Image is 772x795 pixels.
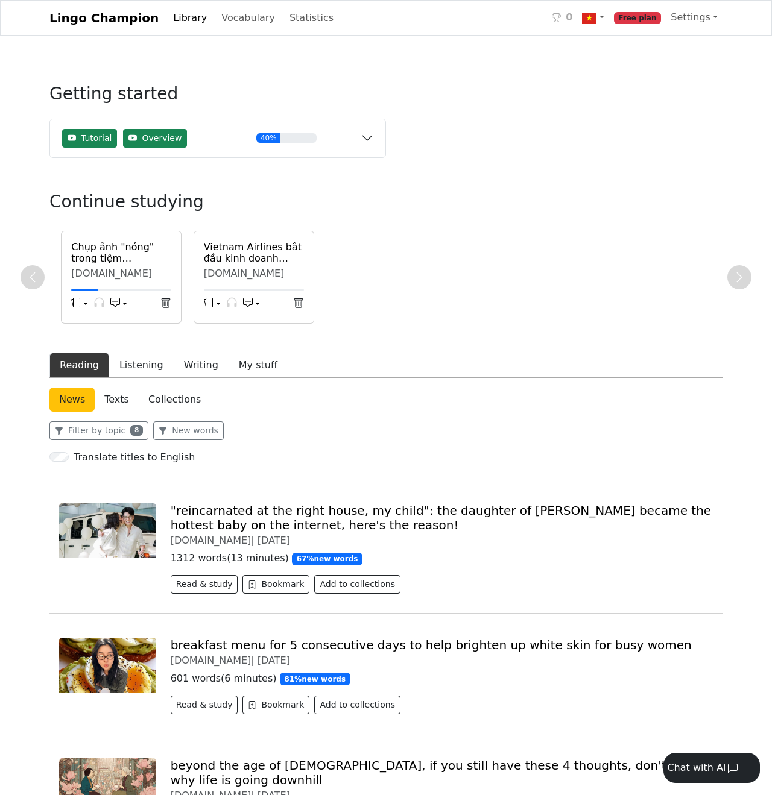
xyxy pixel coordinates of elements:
[109,353,174,378] button: Listening
[171,696,238,714] button: Read & study
[285,6,338,30] a: Statistics
[171,758,691,787] a: beyond the age of [DEMOGRAPHIC_DATA], if you still have these 4 thoughts, don't ask why life is g...
[49,388,95,412] a: News
[62,129,117,148] button: Tutorial
[49,421,148,440] button: Filter by topic8
[609,5,666,30] a: Free plan
[171,535,713,546] div: [DOMAIN_NAME] |
[171,551,713,565] p: 1312 words ( 13 minutes )
[49,84,386,114] h3: Getting started
[171,638,692,652] a: breakfast menu for 5 consecutive days to help brighten up white skin for busy women
[71,268,171,280] div: [DOMAIN_NAME]
[49,192,472,212] h3: Continue studying
[566,10,572,25] span: 0
[204,268,304,280] div: [DOMAIN_NAME]
[258,655,290,666] span: [DATE]
[663,753,760,783] button: Chat with AI
[258,535,290,546] span: [DATE]
[256,133,280,143] div: 40%
[59,638,156,692] img: ngang-2025-08-11t191328979-17549144860851848323252-1754924797586-1754924798707252906916-0-0-400-7...
[95,388,139,412] a: Texts
[49,6,159,30] a: Lingo Champion
[217,6,280,30] a: Vocabulary
[74,451,195,463] h6: Translate titles to English
[314,575,400,594] button: Add to collections
[81,132,112,145] span: Tutorial
[171,575,238,594] button: Read & study
[71,241,171,264] a: Chụp ảnh "nóng" trong tiệm photobooth
[142,132,182,145] span: Overview
[171,655,713,666] div: [DOMAIN_NAME] |
[292,553,362,565] span: 67 % new words
[50,119,385,157] button: TutorialOverview40%
[171,503,711,532] a: "reincarnated at the right house, my child": the daughter of [PERSON_NAME] became the hottest bab...
[59,503,156,558] img: anh-man-hinh-2025-08-11-luc-192403-1754921856704488246844-54-69-374-680-crop-17549218691456960325...
[49,353,109,378] button: Reading
[614,12,662,24] span: Free plan
[314,696,400,714] button: Add to collections
[171,671,713,686] p: 601 words ( 6 minutes )
[229,353,288,378] button: My stuff
[242,575,309,594] button: Bookmark
[242,696,309,714] button: Bookmark
[204,241,304,264] a: Vietnam Airlines bắt đầu kinh doanh Internet trên máy bay: 10 USD được vào web 1 giờ
[171,580,243,592] a: Read & study
[667,761,726,775] div: Chat with AI
[168,6,212,30] a: Library
[666,5,723,30] a: Settings
[547,5,577,30] a: 0
[130,425,143,436] span: 8
[582,11,596,25] img: vn.svg
[139,388,210,412] a: Collections
[153,421,224,440] button: New words
[123,129,187,148] button: Overview
[174,353,229,378] button: Writing
[280,673,350,685] span: 81 % new words
[171,701,243,712] a: Read & study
